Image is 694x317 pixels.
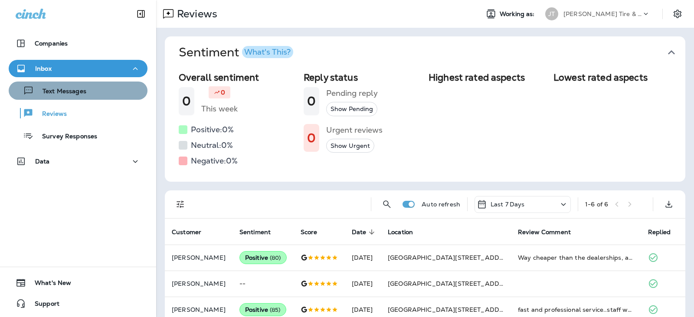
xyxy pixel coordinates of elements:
h2: Lowest rated aspects [553,72,671,83]
h5: Positive: 0 % [191,123,234,137]
button: SentimentWhat's This? [172,36,692,69]
span: ( 85 ) [270,306,281,314]
button: Data [9,153,147,170]
p: 0 [221,88,225,97]
button: Export as CSV [660,196,678,213]
h1: 0 [182,94,191,108]
div: 1 - 6 of 6 [585,201,608,208]
div: What's This? [244,48,291,56]
span: Sentiment [239,228,282,236]
span: Customer [172,228,213,236]
button: Inbox [9,60,147,77]
h2: Overall sentiment [179,72,297,83]
p: [PERSON_NAME] [172,306,226,313]
td: [DATE] [345,271,381,297]
p: [PERSON_NAME] Tire & Auto [563,10,642,17]
span: Location [388,229,413,236]
h1: 0 [307,94,316,108]
div: Positive [239,251,287,264]
button: What's New [9,274,147,291]
span: Replied [648,228,682,236]
span: [GEOGRAPHIC_DATA][STREET_ADDRESS] [388,280,518,288]
span: Working as: [500,10,537,18]
span: Location [388,228,424,236]
p: Auto refresh [422,201,460,208]
div: fast and professional service..staff was great and really cared about me and the job they did for... [518,305,634,314]
h2: Highest rated aspects [429,72,547,83]
h1: Sentiment [179,45,293,60]
button: Reviews [9,104,147,122]
button: Filters [172,196,189,213]
span: Date [352,228,378,236]
span: Replied [648,229,671,236]
button: Companies [9,35,147,52]
button: Search Reviews [378,196,396,213]
span: Date [352,229,367,236]
td: -- [232,271,294,297]
p: [PERSON_NAME] [172,280,226,287]
h5: Neutral: 0 % [191,138,233,152]
h2: Reply status [304,72,422,83]
h5: Urgent reviews [326,123,383,137]
span: Support [26,300,59,310]
h5: This week [201,102,238,116]
h1: 0 [307,131,316,145]
span: [GEOGRAPHIC_DATA][STREET_ADDRESS] [388,254,518,261]
button: What's This? [242,46,293,58]
p: Reviews [173,7,217,20]
p: Text Messages [34,88,86,96]
span: [GEOGRAPHIC_DATA][STREET_ADDRESS] [388,306,518,314]
div: SentimentWhat's This? [165,69,685,182]
button: Settings [670,6,685,22]
button: Text Messages [9,82,147,100]
p: [PERSON_NAME] [172,254,226,261]
td: [DATE] [345,245,381,271]
p: Survey Responses [33,133,97,141]
span: What's New [26,279,71,290]
div: JT [545,7,558,20]
h5: Pending reply [326,86,378,100]
span: Score [301,229,318,236]
p: Companies [35,40,68,47]
button: Survey Responses [9,127,147,145]
span: Score [301,228,329,236]
p: Reviews [33,110,67,118]
button: Show Urgent [326,139,374,153]
button: Support [9,295,147,312]
div: Positive [239,303,286,316]
span: Review Comment [518,228,582,236]
span: Sentiment [239,229,271,236]
h5: Negative: 0 % [191,154,238,168]
button: Collapse Sidebar [129,5,153,23]
span: ( 80 ) [270,254,281,261]
p: Data [35,158,50,165]
p: Last 7 Days [491,201,525,208]
div: Way cheaper than the dealerships, and more services for actually reasonable expectations. [518,253,634,262]
span: Customer [172,229,201,236]
span: Review Comment [518,229,571,236]
button: Show Pending [326,102,377,116]
p: Inbox [35,65,52,72]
